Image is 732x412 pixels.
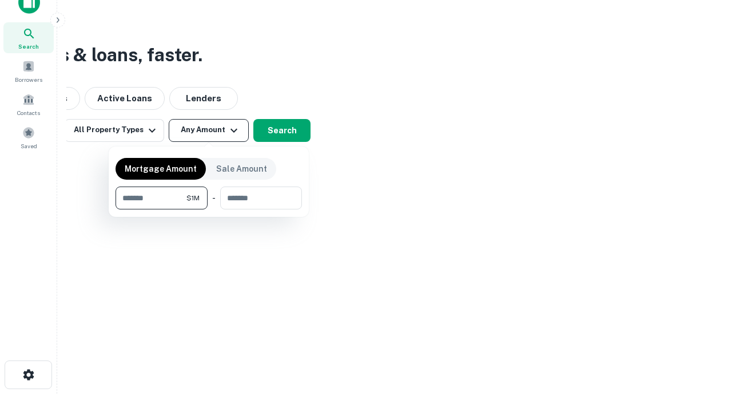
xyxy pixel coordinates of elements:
[216,163,267,175] p: Sale Amount
[186,193,200,203] span: $1M
[675,320,732,375] iframe: Chat Widget
[125,163,197,175] p: Mortgage Amount
[212,187,216,209] div: -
